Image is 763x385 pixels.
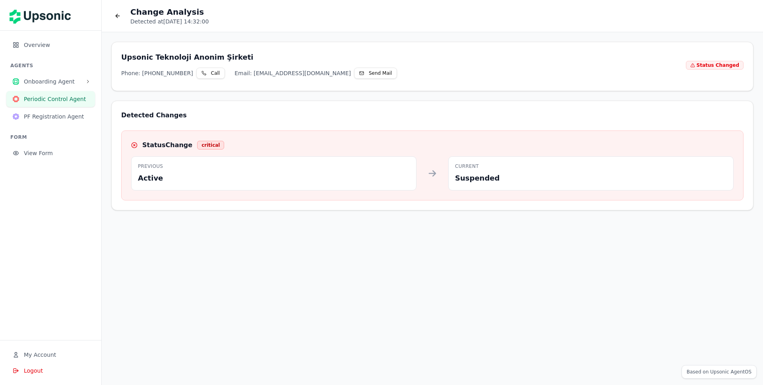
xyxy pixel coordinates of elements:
a: Periodic Control AgentPeriodic Control Agent [6,96,95,104]
span: Status Change [142,140,192,150]
div: Detected Changes [121,111,744,120]
div: Status Changed [686,61,744,70]
a: PF Registration AgentPF Registration Agent [6,114,95,121]
p: Active [138,173,410,184]
span: Logout [24,367,43,375]
span: Email: [234,70,252,76]
h3: FORM [10,134,95,140]
button: Logout [6,363,95,379]
img: Onboarding Agent [13,78,19,85]
button: Send Mail [354,68,397,79]
p: Detected at [DATE] 14:32:00 [130,17,209,25]
span: Onboarding Agent [24,78,82,86]
span: PF Registration Agent [24,113,89,121]
span: My Account [24,351,56,359]
button: Periodic Control AgentPeriodic Control Agent [6,91,95,107]
button: My Account [6,347,95,363]
p: Previous [138,163,410,169]
button: View Form [6,145,95,161]
a: My Account [6,352,95,360]
a: Overview [6,42,95,50]
p: Suspended [455,173,727,184]
div: Upsonic Teknoloji Anonim Şirketi [121,52,686,63]
span: Phone: [121,70,140,76]
span: Periodic Control Agent [24,95,89,103]
button: Onboarding AgentOnboarding Agent [6,74,95,89]
h3: AGENTS [10,62,95,69]
h1: Change Analysis [130,6,209,17]
button: PF Registration AgentPF Registration Agent [6,109,95,124]
p: [PHONE_NUMBER] [121,69,193,77]
a: View Form [6,150,95,158]
span: Overview [24,41,89,49]
img: PF Registration Agent [13,113,19,120]
button: Call [196,68,225,79]
button: Overview [6,37,95,53]
img: Periodic Control Agent [13,96,19,102]
div: critical [197,141,224,150]
span: View Form [24,149,89,157]
img: Upsonic [10,4,76,26]
p: [EMAIL_ADDRESS][DOMAIN_NAME] [234,69,351,77]
p: Current [455,163,727,169]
